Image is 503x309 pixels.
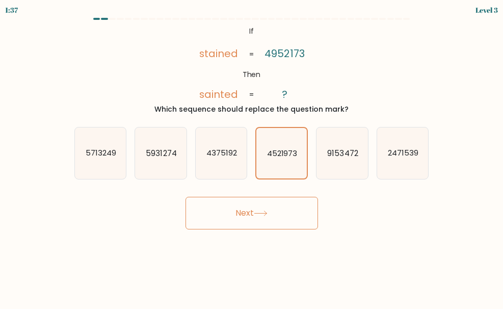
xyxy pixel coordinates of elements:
[249,26,254,36] tspan: If
[242,70,260,80] tspan: Then
[249,49,254,59] tspan: =
[199,87,238,101] tspan: sainted
[264,47,305,61] tspan: 4952173
[206,148,237,159] text: 4375192
[327,148,358,159] text: 9153472
[388,148,418,159] text: 2471539
[188,24,315,102] svg: @import url('[URL][DOMAIN_NAME]);
[81,104,423,115] div: Which sequence should replace the question mark?
[267,148,297,158] text: 4521973
[199,47,238,61] tspan: stained
[86,148,116,159] text: 5713249
[475,5,498,15] div: Level 3
[249,90,254,100] tspan: =
[282,88,287,102] tspan: ?
[146,148,176,159] text: 5931274
[186,197,318,229] button: Next
[5,5,18,15] div: 1:37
